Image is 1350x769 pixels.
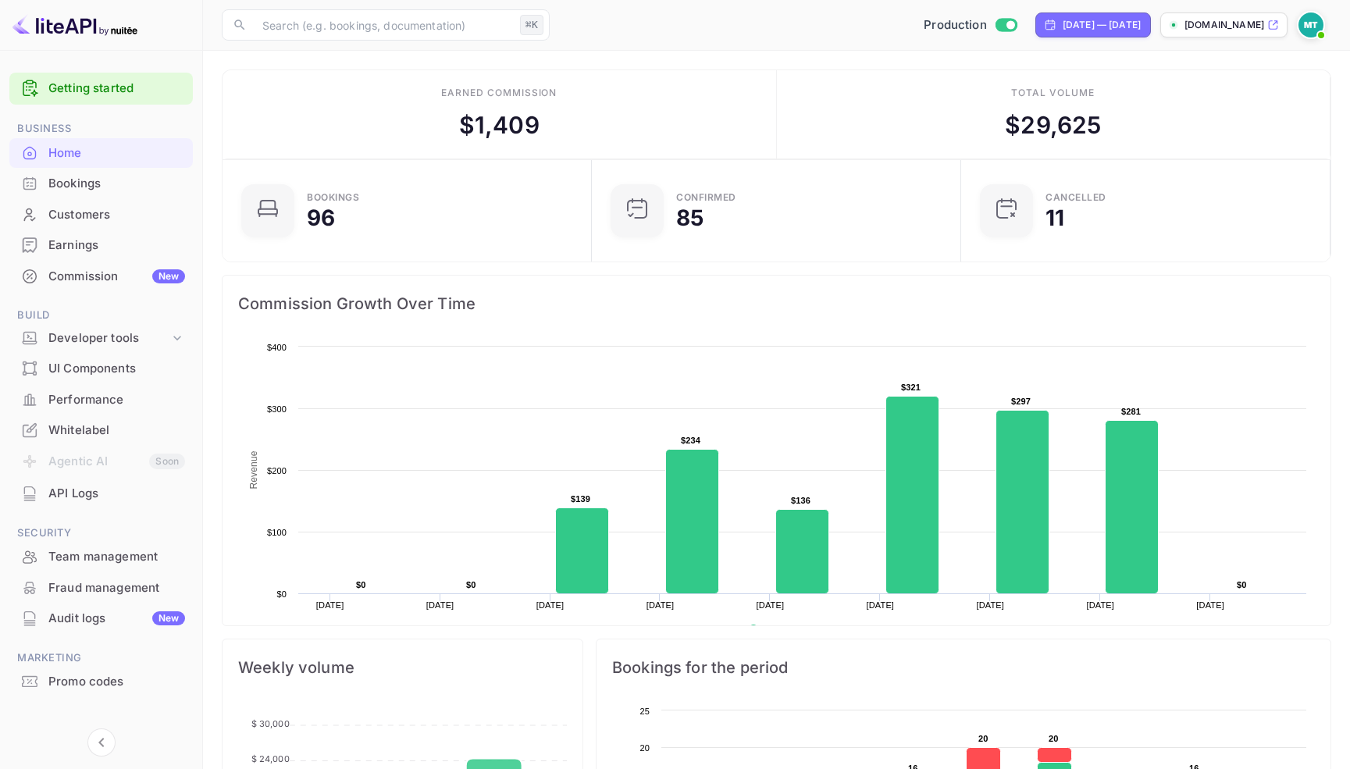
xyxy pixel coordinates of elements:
[9,200,193,229] a: Customers
[9,542,193,571] a: Team management
[681,436,701,445] text: $234
[248,450,259,489] text: Revenue
[9,603,193,634] div: Audit logsNew
[1011,397,1031,406] text: $297
[9,262,193,292] div: CommissionNew
[764,625,803,635] text: Revenue
[1298,12,1323,37] img: Marcin Teodoru
[917,16,1023,34] div: Switch to Sandbox mode
[1045,193,1106,202] div: CANCELLED
[48,175,185,193] div: Bookings
[9,650,193,667] span: Marketing
[520,15,543,35] div: ⌘K
[441,86,557,100] div: Earned commission
[9,479,193,509] div: API Logs
[647,600,675,610] text: [DATE]
[253,9,514,41] input: Search (e.g. bookings, documentation)
[1011,86,1095,100] div: Total volume
[9,230,193,261] div: Earnings
[924,16,987,34] span: Production
[48,579,185,597] div: Fraud management
[9,667,193,697] div: Promo codes
[676,207,703,229] div: 85
[9,573,193,602] a: Fraud management
[1121,407,1141,416] text: $281
[9,325,193,352] div: Developer tools
[1184,18,1264,32] p: [DOMAIN_NAME]
[612,655,1315,680] span: Bookings for the period
[1063,18,1141,32] div: [DATE] — [DATE]
[9,169,193,199] div: Bookings
[9,385,193,414] a: Performance
[9,200,193,230] div: Customers
[316,600,344,610] text: [DATE]
[9,73,193,105] div: Getting started
[267,466,287,475] text: $200
[459,108,540,143] div: $ 1,409
[9,667,193,696] a: Promo codes
[48,548,185,566] div: Team management
[9,525,193,542] span: Security
[276,589,287,599] text: $0
[48,144,185,162] div: Home
[1196,600,1224,610] text: [DATE]
[238,291,1315,316] span: Commission Growth Over Time
[48,610,185,628] div: Audit logs
[676,193,736,202] div: Confirmed
[9,354,193,383] a: UI Components
[9,307,193,324] span: Build
[152,611,185,625] div: New
[9,138,193,169] div: Home
[426,600,454,610] text: [DATE]
[9,542,193,572] div: Team management
[9,415,193,444] a: Whitelabel
[976,600,1004,610] text: [DATE]
[48,485,185,503] div: API Logs
[9,354,193,384] div: UI Components
[9,385,193,415] div: Performance
[639,743,650,753] text: 20
[9,138,193,167] a: Home
[12,12,137,37] img: LiteAPI logo
[356,580,366,589] text: $0
[9,120,193,137] span: Business
[757,600,785,610] text: [DATE]
[48,673,185,691] div: Promo codes
[536,600,565,610] text: [DATE]
[307,193,359,202] div: Bookings
[9,169,193,198] a: Bookings
[267,343,287,352] text: $400
[267,528,287,537] text: $100
[152,269,185,283] div: New
[791,496,810,505] text: $136
[9,573,193,603] div: Fraud management
[48,329,169,347] div: Developer tools
[639,707,650,716] text: 25
[238,655,567,680] span: Weekly volume
[1045,207,1064,229] div: 11
[9,230,193,259] a: Earnings
[1005,108,1101,143] div: $ 29,625
[9,479,193,507] a: API Logs
[48,80,185,98] a: Getting started
[978,734,988,743] text: 20
[251,753,290,764] tspan: $ 24,000
[48,237,185,255] div: Earnings
[251,718,290,729] tspan: $ 30,000
[9,415,193,446] div: Whitelabel
[48,422,185,440] div: Whitelabel
[9,603,193,632] a: Audit logsNew
[48,360,185,378] div: UI Components
[9,262,193,290] a: CommissionNew
[901,383,921,392] text: $321
[466,580,476,589] text: $0
[48,268,185,286] div: Commission
[1049,734,1059,743] text: 20
[571,494,590,504] text: $139
[307,207,335,229] div: 96
[1086,600,1114,610] text: [DATE]
[867,600,895,610] text: [DATE]
[48,391,185,409] div: Performance
[87,728,116,757] button: Collapse navigation
[1237,580,1247,589] text: $0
